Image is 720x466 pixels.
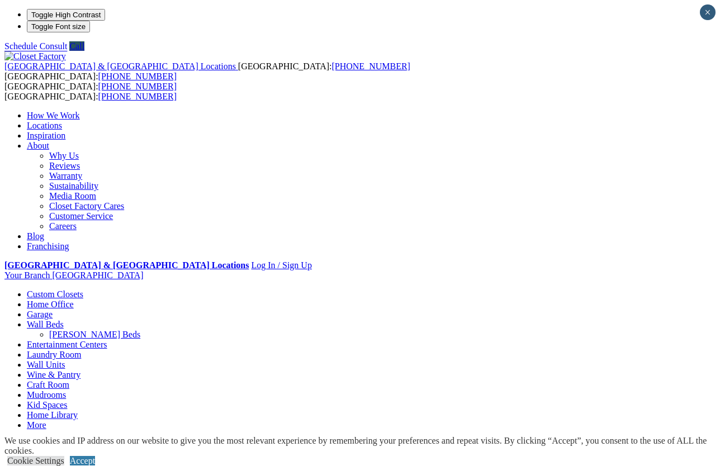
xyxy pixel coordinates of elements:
[27,380,69,389] a: Craft Room
[4,82,177,101] span: [GEOGRAPHIC_DATA]: [GEOGRAPHIC_DATA]:
[4,61,236,71] span: [GEOGRAPHIC_DATA] & [GEOGRAPHIC_DATA] Locations
[27,111,80,120] a: How We Work
[27,350,81,359] a: Laundry Room
[4,41,67,51] a: Schedule Consult
[98,82,177,91] a: [PHONE_NUMBER]
[49,181,98,191] a: Sustainability
[7,456,64,465] a: Cookie Settings
[4,270,144,280] a: Your Branch [GEOGRAPHIC_DATA]
[251,260,311,270] a: Log In / Sign Up
[4,51,66,61] img: Closet Factory
[4,260,249,270] a: [GEOGRAPHIC_DATA] & [GEOGRAPHIC_DATA] Locations
[27,131,65,140] a: Inspiration
[27,360,65,369] a: Wall Units
[52,270,143,280] span: [GEOGRAPHIC_DATA]
[27,370,80,379] a: Wine & Pantry
[27,9,105,21] button: Toggle High Contrast
[27,310,53,319] a: Garage
[49,191,96,201] a: Media Room
[49,211,113,221] a: Customer Service
[4,270,50,280] span: Your Branch
[27,400,67,410] a: Kid Spaces
[98,72,177,81] a: [PHONE_NUMBER]
[27,420,46,430] a: More menu text will display only on big screen
[27,21,90,32] button: Toggle Font size
[98,92,177,101] a: [PHONE_NUMBER]
[27,289,83,299] a: Custom Closets
[49,161,80,170] a: Reviews
[49,171,82,180] a: Warranty
[27,340,107,349] a: Entertainment Centers
[4,61,238,71] a: [GEOGRAPHIC_DATA] & [GEOGRAPHIC_DATA] Locations
[49,201,124,211] a: Closet Factory Cares
[27,241,69,251] a: Franchising
[31,11,101,19] span: Toggle High Contrast
[27,299,74,309] a: Home Office
[49,330,140,339] a: [PERSON_NAME] Beds
[27,390,66,400] a: Mudrooms
[4,61,410,81] span: [GEOGRAPHIC_DATA]: [GEOGRAPHIC_DATA]:
[70,456,95,465] a: Accept
[331,61,410,71] a: [PHONE_NUMBER]
[4,436,720,456] div: We use cookies and IP address on our website to give you the most relevant experience by remember...
[27,141,49,150] a: About
[49,151,79,160] a: Why Us
[69,41,84,51] a: Call
[49,221,77,231] a: Careers
[27,320,64,329] a: Wall Beds
[31,22,86,31] span: Toggle Font size
[27,410,78,420] a: Home Library
[27,231,44,241] a: Blog
[700,4,716,20] button: Close
[27,121,62,130] a: Locations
